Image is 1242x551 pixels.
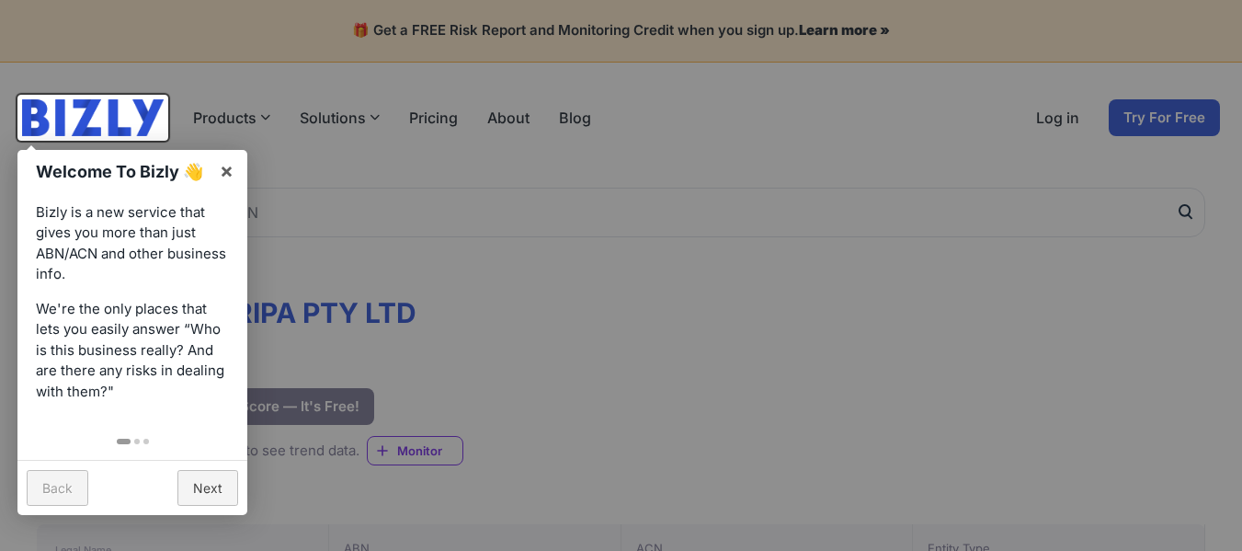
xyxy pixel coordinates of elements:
a: Next [177,470,238,506]
p: Bizly is a new service that gives you more than just ABN/ACN and other business info. [36,202,229,285]
a: × [206,150,247,191]
p: We're the only places that lets you easily answer “Who is this business really? And are there any... [36,299,229,403]
h1: Welcome To Bizly 👋 [36,159,210,184]
a: Back [27,470,88,506]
